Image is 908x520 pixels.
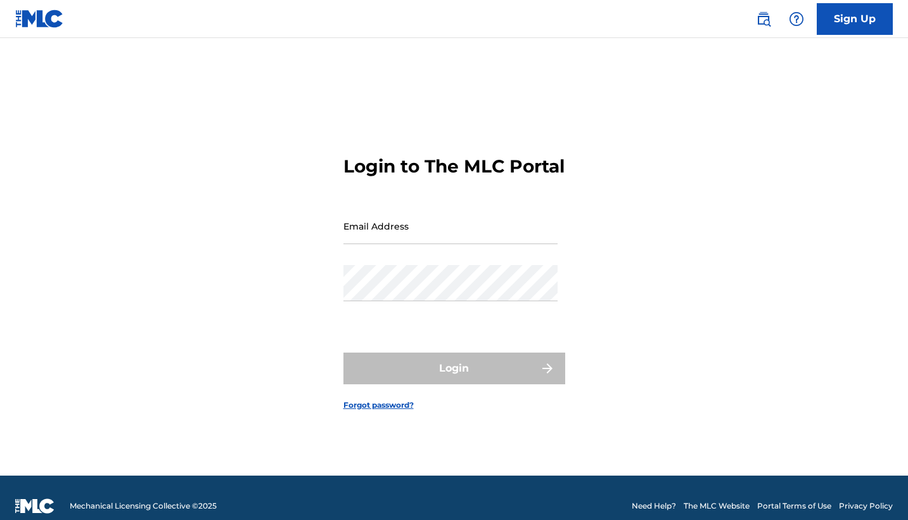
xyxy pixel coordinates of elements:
[343,155,565,178] h3: Login to The MLC Portal
[15,10,64,28] img: MLC Logo
[784,6,809,32] div: Help
[343,400,414,411] a: Forgot password?
[839,500,893,512] a: Privacy Policy
[632,500,676,512] a: Need Help?
[757,500,831,512] a: Portal Terms of Use
[845,459,908,520] iframe: Chat Widget
[789,11,804,27] img: help
[817,3,893,35] a: Sign Up
[684,500,750,512] a: The MLC Website
[70,500,217,512] span: Mechanical Licensing Collective © 2025
[756,11,771,27] img: search
[751,6,776,32] a: Public Search
[15,498,54,514] img: logo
